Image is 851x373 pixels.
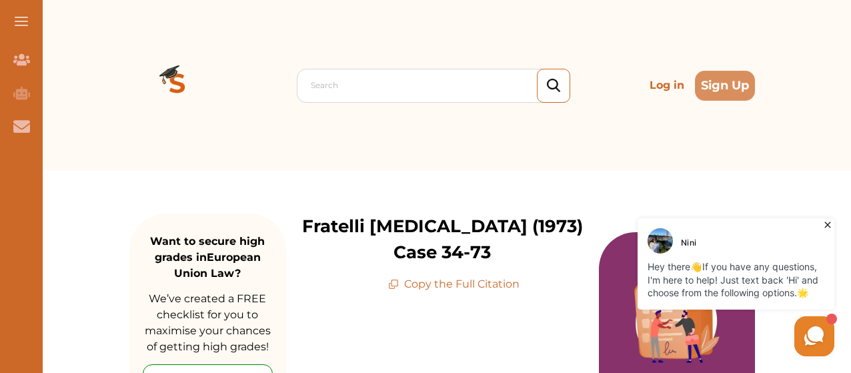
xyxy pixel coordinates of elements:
[388,276,520,292] p: Copy the Full Citation
[129,37,225,133] img: Logo
[150,235,265,280] strong: Want to secure high grades in European Union Law ?
[695,71,755,101] button: Sign Up
[547,79,560,93] img: search_icon
[531,215,838,360] iframe: HelpCrunch
[286,214,599,266] p: Fratelli [MEDICAL_DATA] (1973) Case 34-73
[644,72,690,99] p: Log in
[145,292,271,353] span: We’ve created a FREE checklist for you to maximise your chances of getting high grades!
